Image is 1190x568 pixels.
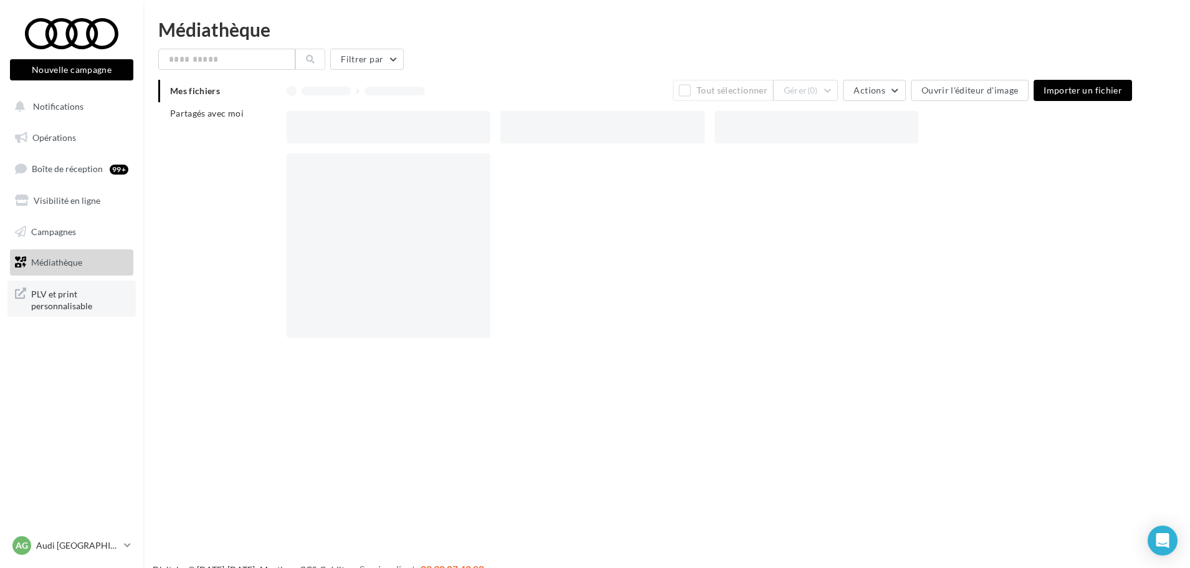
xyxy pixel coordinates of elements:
button: Importer un fichier [1034,80,1132,101]
a: PLV et print personnalisable [7,281,136,317]
div: Médiathèque [158,20,1175,39]
button: Ouvrir l'éditeur d'image [911,80,1029,101]
button: Tout sélectionner [673,80,773,101]
span: Mes fichiers [170,85,220,96]
p: Audi [GEOGRAPHIC_DATA] [36,539,119,552]
span: Médiathèque [31,257,82,267]
span: Visibilité en ligne [34,195,100,206]
a: Campagnes [7,219,136,245]
button: Gérer(0) [773,80,839,101]
button: Notifications [7,94,131,120]
a: Opérations [7,125,136,151]
a: Visibilité en ligne [7,188,136,214]
a: AG Audi [GEOGRAPHIC_DATA] [10,534,133,557]
button: Filtrer par [330,49,404,70]
span: PLV et print personnalisable [31,286,128,312]
div: 99+ [110,165,128,175]
span: Boîte de réception [32,163,103,174]
span: Opérations [32,132,76,143]
div: Open Intercom Messenger [1148,526,1178,556]
span: Campagnes [31,226,76,236]
button: Actions [843,80,905,101]
span: AG [16,539,28,552]
a: Boîte de réception99+ [7,155,136,182]
span: Partagés avec moi [170,108,244,118]
span: Actions [854,85,885,95]
button: Nouvelle campagne [10,59,133,80]
span: Importer un fichier [1044,85,1122,95]
span: (0) [807,85,818,95]
span: Notifications [33,101,83,112]
a: Médiathèque [7,249,136,276]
